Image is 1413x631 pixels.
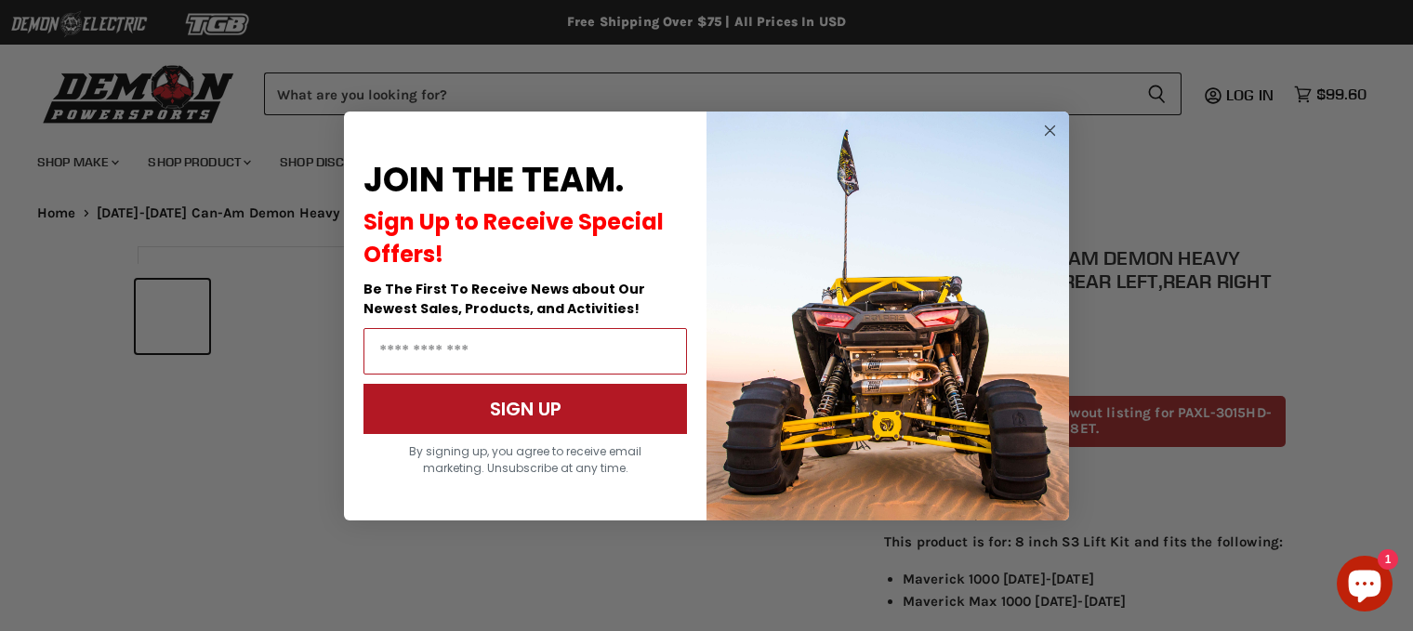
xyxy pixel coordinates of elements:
[1331,556,1398,616] inbox-online-store-chat: Shopify online store chat
[706,112,1069,520] img: a9095488-b6e7-41ba-879d-588abfab540b.jpeg
[363,156,624,204] span: JOIN THE TEAM.
[1038,119,1062,142] button: Close dialog
[363,328,687,375] input: Email Address
[363,206,664,269] span: Sign Up to Receive Special Offers!
[363,280,645,318] span: Be The First To Receive News about Our Newest Sales, Products, and Activities!
[409,443,641,476] span: By signing up, you agree to receive email marketing. Unsubscribe at any time.
[363,384,687,434] button: SIGN UP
